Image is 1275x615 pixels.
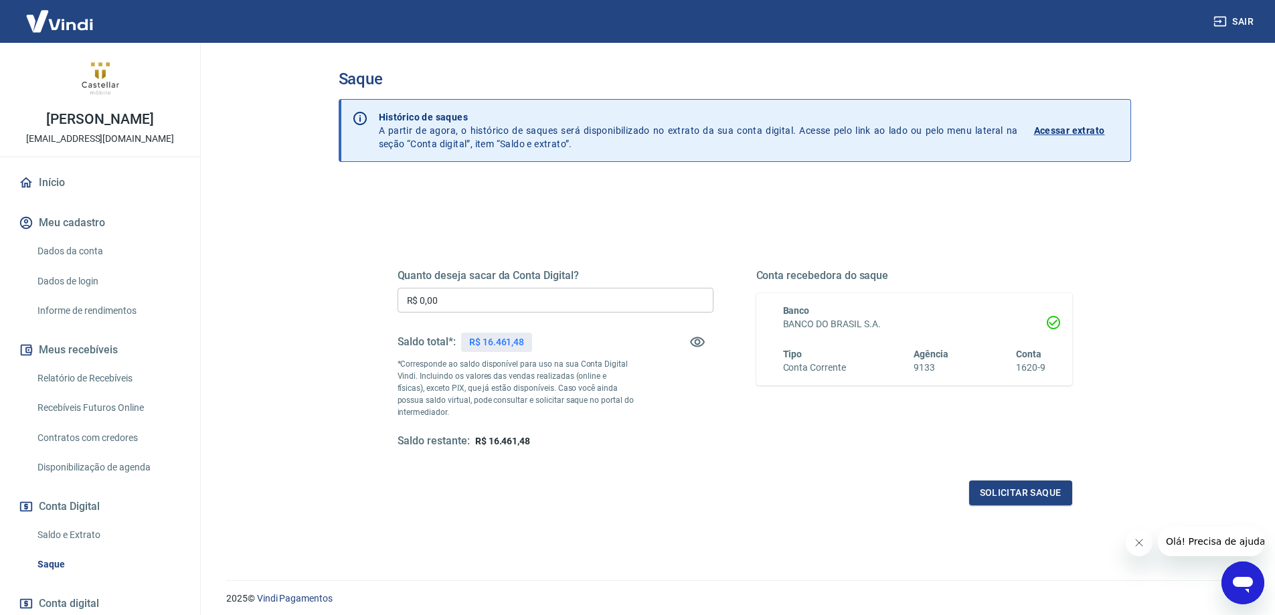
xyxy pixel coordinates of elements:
a: Início [16,168,184,197]
h5: Conta recebedora do saque [756,269,1072,282]
button: Sair [1211,9,1259,34]
p: Acessar extrato [1034,124,1105,137]
a: Acessar extrato [1034,110,1120,151]
a: Recebíveis Futuros Online [32,394,184,422]
a: Disponibilização de agenda [32,454,184,481]
p: *Corresponde ao saldo disponível para uso na sua Conta Digital Vindi. Incluindo os valores das ve... [398,358,634,418]
a: Saque [32,551,184,578]
p: 2025 © [226,592,1243,606]
iframe: Botão para abrir a janela de mensagens [1221,561,1264,604]
a: Relatório de Recebíveis [32,365,184,392]
a: Dados de login [32,268,184,295]
a: Vindi Pagamentos [257,593,333,604]
button: Meus recebíveis [16,335,184,365]
h5: Saldo total*: [398,335,456,349]
span: R$ 16.461,48 [475,436,530,446]
h6: 9133 [914,361,948,375]
button: Meu cadastro [16,208,184,238]
a: Saldo e Extrato [32,521,184,549]
a: Informe de rendimentos [32,297,184,325]
p: [EMAIL_ADDRESS][DOMAIN_NAME] [26,132,174,146]
button: Solicitar saque [969,480,1072,505]
p: A partir de agora, o histórico de saques será disponibilizado no extrato da sua conta digital. Ac... [379,110,1018,151]
img: df368d31-eeea-4e94-9592-bcc5fc9d8904.jpeg [74,54,127,107]
span: Conta [1016,349,1041,359]
span: Agência [914,349,948,359]
a: Dados da conta [32,238,184,265]
iframe: Mensagem da empresa [1158,527,1264,556]
h5: Saldo restante: [398,434,470,448]
h6: Conta Corrente [783,361,846,375]
h6: 1620-9 [1016,361,1045,375]
span: Olá! Precisa de ajuda? [8,9,112,20]
h6: BANCO DO BRASIL S.A. [783,317,1045,331]
a: Contratos com credores [32,424,184,452]
iframe: Fechar mensagem [1126,529,1153,556]
h5: Quanto deseja sacar da Conta Digital? [398,269,713,282]
span: Conta digital [39,594,99,613]
img: Vindi [16,1,103,41]
span: Banco [783,305,810,316]
button: Conta Digital [16,492,184,521]
p: Histórico de saques [379,110,1018,124]
span: Tipo [783,349,802,359]
p: [PERSON_NAME] [46,112,153,126]
h3: Saque [339,70,1131,88]
p: R$ 16.461,48 [469,335,524,349]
